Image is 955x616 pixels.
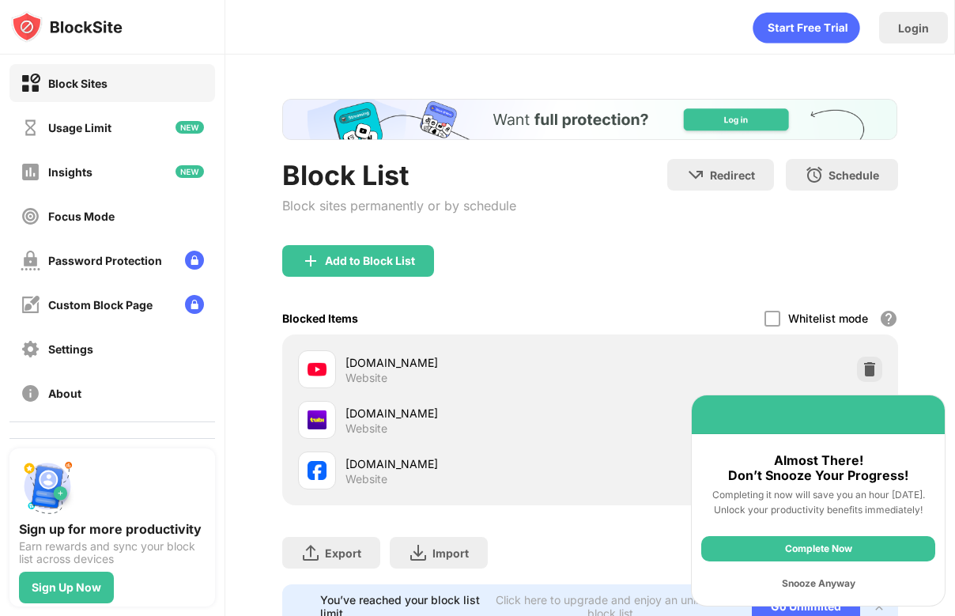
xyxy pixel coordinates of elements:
div: [DOMAIN_NAME] [345,455,590,472]
img: focus-off.svg [21,206,40,226]
div: Export [325,546,361,560]
img: push-signup.svg [19,458,76,515]
div: Usage Limit [48,121,111,134]
img: settings-off.svg [21,339,40,359]
div: Import [432,546,469,560]
img: password-protection-off.svg [21,251,40,270]
div: Complete Now [701,536,935,561]
img: favicons [308,410,327,429]
img: new-icon.svg [176,165,204,178]
div: Earn rewards and sync your block list across devices [19,540,206,565]
img: logo-blocksite.svg [11,11,123,43]
div: Block Sites [48,77,108,90]
div: Redirect [710,168,755,182]
div: Login [898,21,929,35]
img: x-button.svg [873,600,885,613]
img: insights-off.svg [21,162,40,182]
div: Add to Block List [325,255,415,267]
div: Blocked Items [282,312,358,325]
div: [DOMAIN_NAME] [345,354,590,371]
div: Insights [48,165,92,179]
img: customize-block-page-off.svg [21,295,40,315]
div: Block sites permanently or by schedule [282,198,516,214]
div: Website [345,472,387,486]
div: Settings [48,342,93,356]
img: lock-menu.svg [185,251,204,270]
img: block-on.svg [21,74,40,93]
div: Snooze Anyway [701,571,935,596]
img: favicons [308,461,327,480]
div: Website [345,421,387,436]
img: favicons [308,360,327,379]
div: Custom Block Page [48,298,153,312]
div: Almost There! Don’t Snooze Your Progress! [701,453,935,483]
div: Password Protection [48,254,162,267]
div: animation [753,12,860,43]
div: About [48,387,81,400]
div: Block List [282,159,516,191]
div: Completing it now will save you an hour [DATE]. Unlock your productivity benefits immediately! [701,487,935,517]
div: Sign up for more productivity [19,521,206,537]
img: about-off.svg [21,384,40,403]
div: Website [345,371,387,385]
div: Focus Mode [48,210,115,223]
div: [DOMAIN_NAME] [345,405,590,421]
div: Sign Up Now [32,581,101,594]
div: Schedule [829,168,879,182]
img: lock-menu.svg [185,295,204,314]
div: Whitelist mode [788,312,868,325]
img: new-icon.svg [176,121,204,134]
iframe: Banner [282,99,897,140]
img: time-usage-off.svg [21,118,40,138]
